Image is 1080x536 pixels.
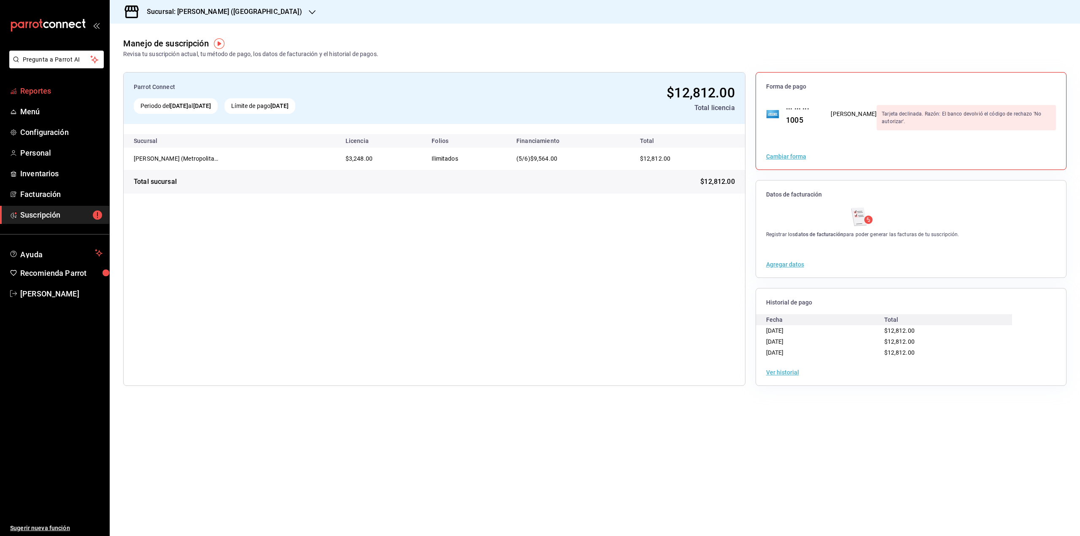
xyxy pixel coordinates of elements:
th: Folios [425,134,510,148]
h3: Sucursal: [PERSON_NAME] ([GEOGRAPHIC_DATA]) [140,7,302,17]
div: Daisuke (Metropolitan) [134,154,218,163]
span: Recomienda Parrot [20,267,103,279]
span: Forma de pago [766,83,1056,91]
span: Suscripción [20,209,103,221]
strong: [DATE] [270,102,289,109]
span: Facturación [20,189,103,200]
div: Total sucursal [134,177,177,187]
div: Registrar los para poder generar las facturas de tu suscripción. [766,231,959,238]
span: $9,564.00 [530,155,557,162]
strong: datos de facturación [795,232,843,237]
strong: [DATE] [170,102,188,109]
div: [DATE] [766,347,884,358]
span: $3,248.00 [346,155,373,162]
th: Financiamiento [510,134,630,148]
th: Licencia [339,134,425,148]
span: $12,812.00 [667,85,734,101]
span: Historial de pago [766,299,1056,307]
button: Pregunta a Parrot AI [9,51,104,68]
span: [PERSON_NAME] [20,288,103,299]
span: Personal [20,147,103,159]
a: Pregunta a Parrot AI [6,61,104,70]
div: Total [884,314,1002,325]
div: Tarjeta declinada. Razón: El banco devolvió el código de rechazo 'No autorizar'. [877,105,1056,130]
div: Parrot Connect [134,83,478,92]
button: Cambiar forma [766,154,806,159]
strong: [DATE] [193,102,211,109]
div: Revisa tu suscripción actual, tu método de pago, los datos de facturación y el historial de pagos. [123,50,378,59]
td: Ilimitados [425,148,510,170]
div: ··· ··· ··· 1005 [779,103,821,126]
div: Total licencia [484,103,735,113]
span: Ayuda [20,248,92,258]
div: (5/6) [516,154,623,163]
span: $12,812.00 [884,349,915,356]
img: Tooltip marker [214,38,224,49]
span: $12,812.00 [884,327,915,334]
div: [DATE] [766,325,884,336]
div: Fecha [766,314,884,325]
span: Menú [20,106,103,117]
div: [PERSON_NAME] [831,110,877,119]
button: Agregar datos [766,261,804,267]
span: $12,812.00 [884,338,915,345]
span: $12,812.00 [640,155,671,162]
span: $12,812.00 [700,177,734,187]
div: Sucursal [134,137,180,144]
span: Inventarios [20,168,103,179]
button: open_drawer_menu [93,22,100,29]
span: Pregunta a Parrot AI [23,55,91,64]
span: Datos de facturación [766,191,1056,199]
span: Reportes [20,85,103,97]
span: Configuración [20,127,103,138]
div: [DATE] [766,336,884,347]
div: [PERSON_NAME] (Metropolitan) [134,154,218,163]
th: Total [630,134,745,148]
button: Ver historial [766,369,799,375]
div: Periodo del al [134,98,218,114]
div: Límite de pago [224,98,295,114]
span: Sugerir nueva función [10,524,103,533]
div: Manejo de suscripción [123,37,209,50]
